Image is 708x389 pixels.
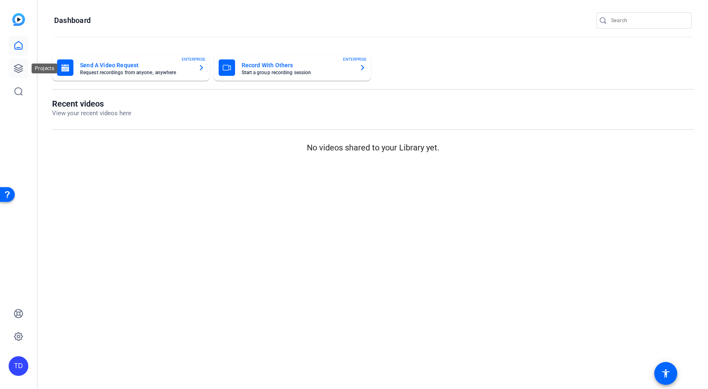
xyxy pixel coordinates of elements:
mat-card-subtitle: Request recordings from anyone, anywhere [80,70,192,75]
img: blue-gradient.svg [12,13,25,26]
mat-icon: accessibility [661,369,671,378]
mat-card-title: Send A Video Request [80,60,192,70]
button: Send A Video RequestRequest recordings from anyone, anywhereENTERPRISE [52,55,210,81]
div: TD [9,356,28,376]
button: Record With OthersStart a group recording sessionENTERPRISE [214,55,371,81]
h1: Recent videos [52,99,131,109]
mat-card-subtitle: Start a group recording session [242,70,353,75]
p: No videos shared to your Library yet. [52,141,694,154]
mat-card-title: Record With Others [242,60,353,70]
h1: Dashboard [54,16,91,25]
input: Search [611,16,685,25]
p: View your recent videos here [52,109,131,118]
div: Projects [32,64,57,73]
span: ENTERPRISE [343,56,367,62]
span: ENTERPRISE [182,56,206,62]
